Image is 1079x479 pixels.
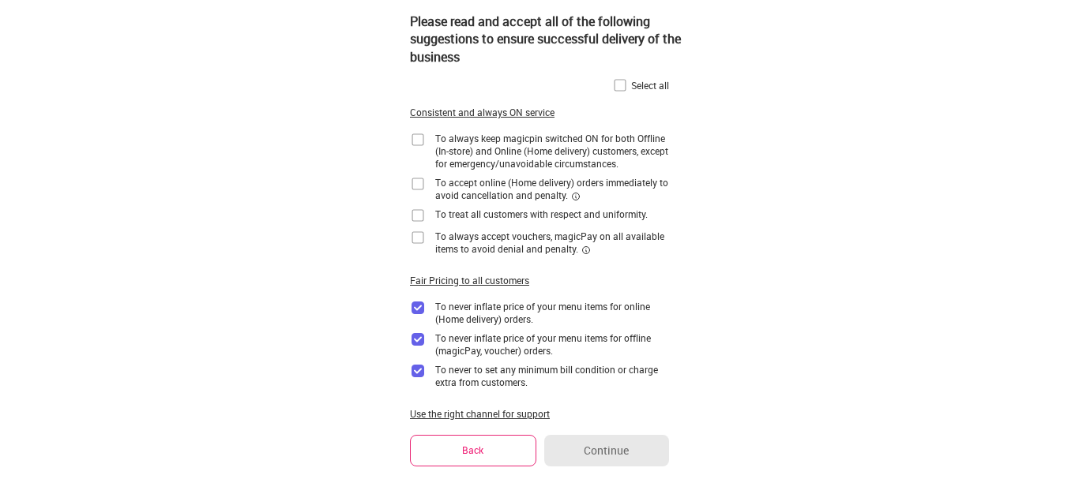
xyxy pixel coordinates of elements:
img: informationCircleBlack.2195f373.svg [581,245,591,255]
img: home-delivery-unchecked-checkbox-icon.f10e6f61.svg [410,230,426,245]
div: To always keep magicpin switched ON for both Offline (In-store) and Online (Home delivery) custom... [435,132,669,170]
button: Continue [544,435,669,466]
button: Back [410,435,536,466]
div: To treat all customers with respect and uniformity. [435,208,648,220]
div: Use the right channel for support [410,407,550,421]
div: Fair Pricing to all customers [410,274,529,287]
img: checkbox_purple.ceb64cee.svg [410,331,426,347]
img: home-delivery-unchecked-checkbox-icon.f10e6f61.svg [612,77,628,93]
div: Consistent and always ON service [410,106,555,119]
img: home-delivery-unchecked-checkbox-icon.f10e6f61.svg [410,208,426,223]
img: informationCircleBlack.2195f373.svg [571,192,581,201]
img: home-delivery-unchecked-checkbox-icon.f10e6f61.svg [410,176,426,192]
img: checkbox_purple.ceb64cee.svg [410,363,426,379]
img: checkbox_purple.ceb64cee.svg [410,300,426,316]
div: To never inflate price of your menu items for online (Home delivery) orders. [435,300,669,325]
div: To never to set any minimum bill condition or charge extra from customers. [435,363,669,388]
div: Select all [631,79,669,92]
div: To always accept vouchers, magicPay on all available items to avoid denial and penalty. [435,230,669,255]
div: To accept online (Home delivery) orders immediately to avoid cancellation and penalty. [435,176,669,201]
div: To never inflate price of your menu items for offline (magicPay, voucher) orders. [435,331,669,357]
img: home-delivery-unchecked-checkbox-icon.f10e6f61.svg [410,132,426,148]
